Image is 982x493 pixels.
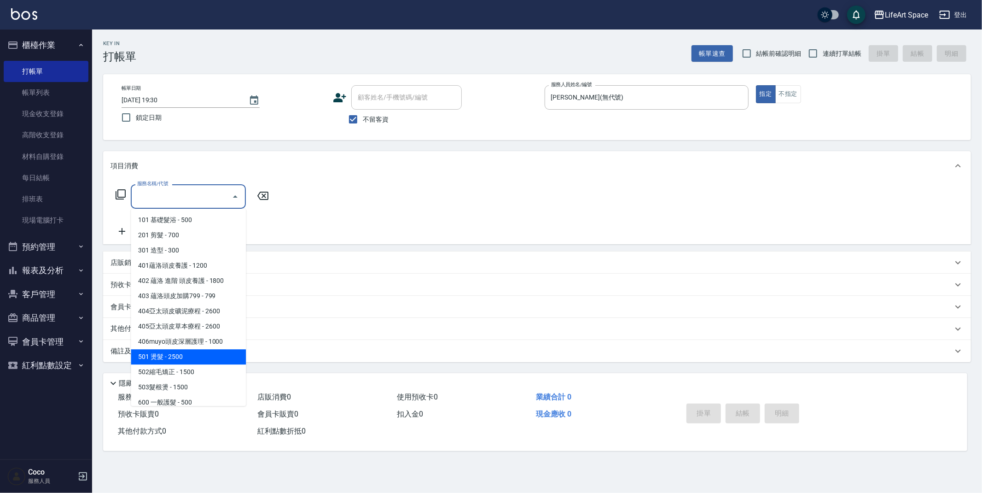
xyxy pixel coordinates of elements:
[397,393,438,401] span: 使用預收卡 0
[136,113,162,123] span: 鎖定日期
[4,258,88,282] button: 報表及分析
[870,6,932,24] button: LifeArt Space
[122,93,239,108] input: YYYY/MM/DD hh:mm
[363,115,389,124] span: 不留客資
[551,81,592,88] label: 服務人員姓名/編號
[131,228,246,243] span: 201 剪髮 - 700
[936,6,971,23] button: 登出
[257,393,291,401] span: 店販消費 0
[110,346,145,356] p: 備註及來源
[4,82,88,103] a: 帳單列表
[4,306,88,330] button: 商品管理
[103,318,971,340] div: 其他付款方式
[103,274,971,296] div: 預收卡販賣
[4,146,88,167] a: 材料自購登錄
[4,330,88,354] button: 會員卡管理
[131,334,246,349] span: 406muyo頭皮深層護理 - 1000
[131,288,246,304] span: 403 蘊洛頭皮加購799 - 799
[131,364,246,380] span: 502縮毛矯正 - 1500
[756,85,776,103] button: 指定
[118,410,159,418] span: 預收卡販賣 0
[4,33,88,57] button: 櫃檯作業
[103,296,971,318] div: 會員卡銷售
[103,41,136,47] h2: Key In
[131,273,246,288] span: 402 蘊洛 進階 頭皮養護 - 1800
[28,477,75,485] p: 服務人員
[4,188,88,210] a: 排班表
[131,380,246,395] span: 503髮根燙 - 1500
[7,467,26,486] img: Person
[137,180,168,187] label: 服務名稱/代號
[110,161,138,171] p: 項目消費
[775,85,801,103] button: 不指定
[103,252,971,274] div: 店販銷售
[4,282,88,306] button: 客戶管理
[118,427,166,435] span: 其他付款方式 0
[28,468,75,477] h5: Coco
[885,9,928,21] div: LifeArt Space
[122,85,141,92] label: 帳單日期
[131,212,246,228] span: 101 基礎髮浴 - 500
[4,353,88,377] button: 紅利點數設定
[110,324,157,334] p: 其他付款方式
[119,379,160,388] p: 隱藏業績明細
[536,393,571,401] span: 業績合計 0
[110,280,145,290] p: 預收卡販賣
[131,349,246,364] span: 501 燙髮 - 2500
[103,151,971,181] div: 項目消費
[4,61,88,82] a: 打帳單
[4,167,88,188] a: 每日結帳
[103,50,136,63] h3: 打帳單
[4,103,88,124] a: 現金收支登錄
[228,189,243,204] button: Close
[756,49,802,59] span: 結帳前確認明細
[536,410,571,418] span: 現金應收 0
[131,258,246,273] span: 401蘊洛頭皮養護 - 1200
[11,8,37,20] img: Logo
[257,410,298,418] span: 會員卡販賣 0
[103,340,971,362] div: 備註及來源
[4,124,88,146] a: 高階收支登錄
[257,427,306,435] span: 紅利點數折抵 0
[131,395,246,410] span: 600 一般護髮 - 500
[691,45,733,62] button: 帳單速查
[823,49,861,59] span: 連續打單結帳
[118,393,151,401] span: 服務消費 0
[131,319,246,334] span: 405亞太頭皮草本療程 - 2600
[131,243,246,258] span: 301 造型 - 300
[847,6,866,24] button: save
[4,235,88,259] button: 預約管理
[110,258,138,268] p: 店販銷售
[397,410,423,418] span: 扣入金 0
[243,89,265,112] button: Choose date, selected date is 2025-10-09
[110,302,145,312] p: 會員卡銷售
[4,210,88,231] a: 現場電腦打卡
[131,304,246,319] span: 404亞太頭皮礦泥療程 - 2600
